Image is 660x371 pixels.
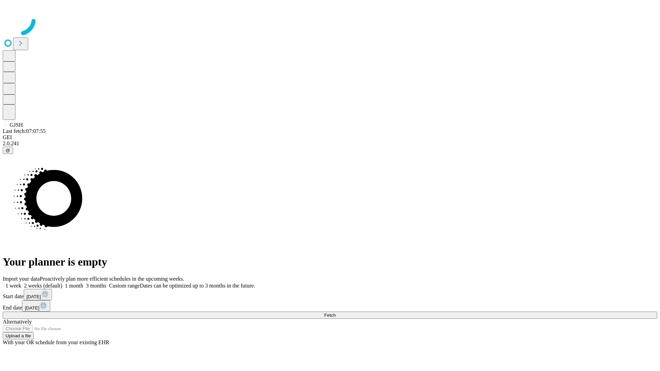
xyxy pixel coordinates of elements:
[65,283,83,289] span: 1 month
[86,283,106,289] span: 3 months
[10,122,23,128] span: GJSH
[24,289,52,300] button: [DATE]
[3,319,32,325] span: Alternatively
[3,147,13,154] button: @
[3,128,46,134] span: Last fetch: 07:07:55
[3,276,40,282] span: Import your data
[3,140,657,147] div: 2.0.241
[22,300,50,312] button: [DATE]
[109,283,140,289] span: Custom range
[3,312,657,319] button: Fetch
[3,256,657,268] h1: Your planner is empty
[25,305,39,311] span: [DATE]
[5,283,21,289] span: 1 week
[3,339,109,345] span: With your OR schedule from your existing EHR
[24,283,62,289] span: 2 weeks (default)
[140,283,255,289] span: Dates can be optimized up to 3 months in the future.
[40,276,184,282] span: Proactively plan more efficient schedules in the upcoming weeks.
[324,313,335,318] span: Fetch
[3,289,657,300] div: Start date
[5,148,10,153] span: @
[3,332,34,339] button: Upload a file
[3,300,657,312] div: End date
[3,134,657,140] div: GEI
[26,294,41,299] span: [DATE]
